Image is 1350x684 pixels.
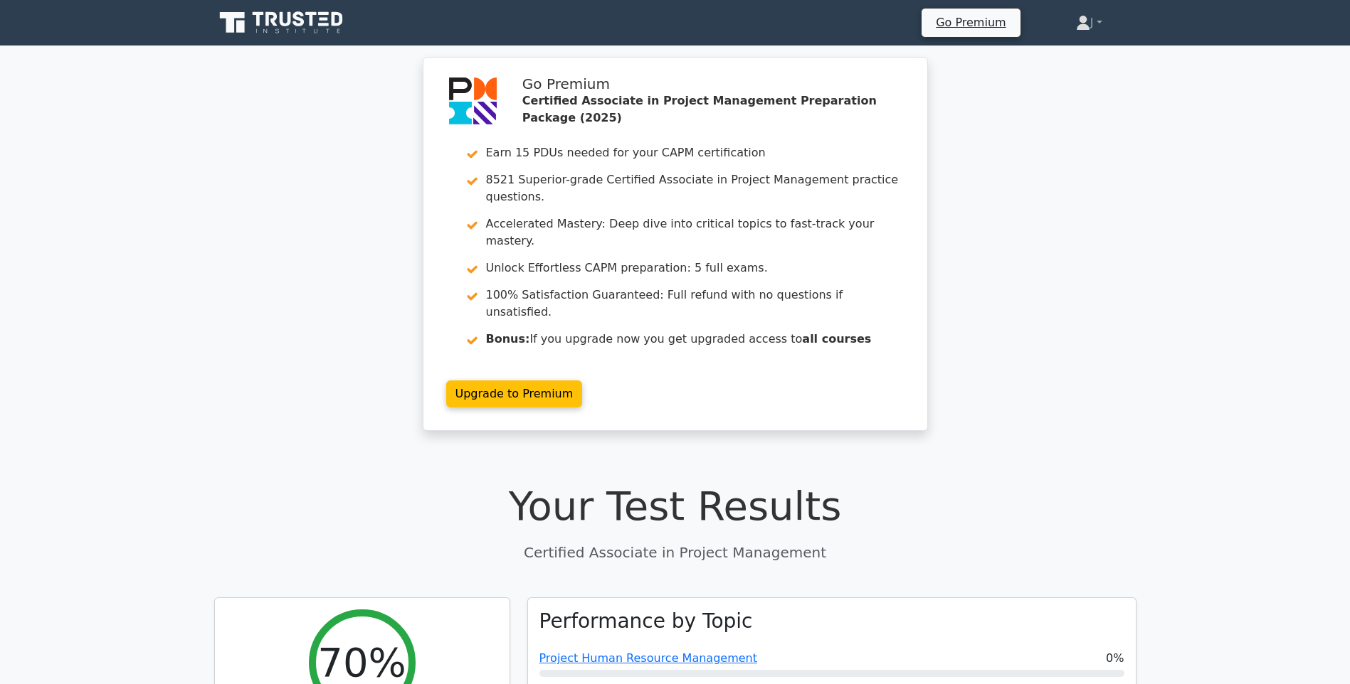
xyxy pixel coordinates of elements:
[214,542,1137,563] p: Certified Associate in Project Management
[214,482,1137,530] h1: Your Test Results
[539,609,753,634] h3: Performance by Topic
[927,13,1014,32] a: Go Premium
[1106,650,1124,667] span: 0%
[539,651,757,665] a: Project Human Resource Management
[1042,9,1137,37] a: J
[446,380,583,407] a: Upgrade to Premium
